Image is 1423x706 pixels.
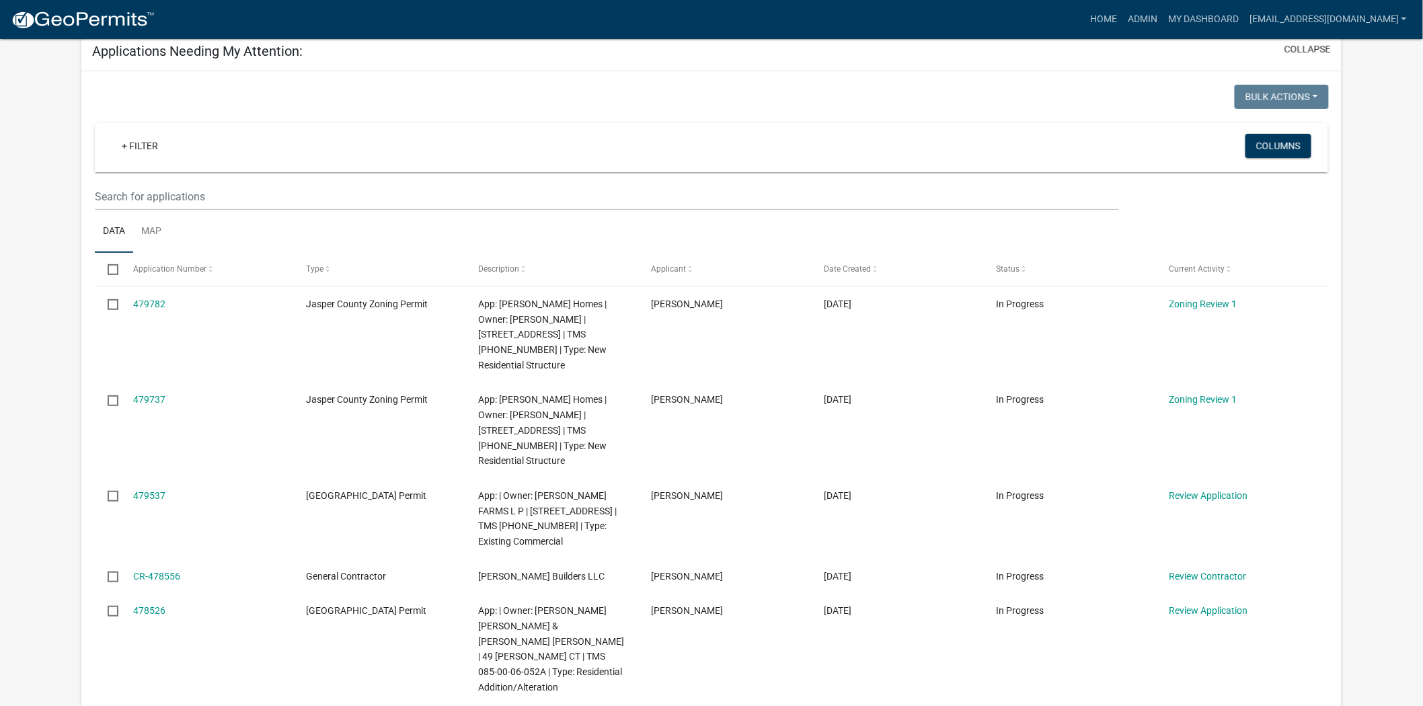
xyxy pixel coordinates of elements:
[997,571,1044,582] span: In Progress
[1245,134,1311,158] button: Columns
[133,299,165,309] a: 479782
[133,571,180,582] a: CR-478556
[1163,7,1244,32] a: My Dashboard
[1169,605,1247,616] a: Review Application
[824,571,851,582] span: 09/15/2025
[1085,7,1122,32] a: Home
[133,210,169,253] a: Map
[1169,571,1246,582] a: Review Contractor
[306,605,426,616] span: Jasper County Building Permit
[95,253,120,285] datatable-header-cell: Select
[651,571,723,582] span: Jhonatan Urias
[1156,253,1329,285] datatable-header-cell: Current Activity
[651,299,723,309] span: Will Scritchfield
[997,394,1044,405] span: In Progress
[1169,394,1237,405] a: Zoning Review 1
[1235,85,1329,109] button: Bulk Actions
[983,253,1156,285] datatable-header-cell: Status
[1169,490,1247,501] a: Review Application
[1122,7,1163,32] a: Admin
[465,253,638,285] datatable-header-cell: Description
[997,299,1044,309] span: In Progress
[92,43,303,59] h5: Applications Needing My Attention:
[997,605,1044,616] span: In Progress
[479,571,605,582] span: Urias Builders LLC
[133,394,165,405] a: 479737
[120,253,293,285] datatable-header-cell: Application Number
[651,394,723,405] span: Will Scritchfield
[824,605,851,616] span: 09/15/2025
[811,253,984,285] datatable-header-cell: Date Created
[479,264,520,274] span: Description
[824,490,851,501] span: 09/16/2025
[638,253,811,285] datatable-header-cell: Applicant
[997,490,1044,501] span: In Progress
[479,299,607,370] span: App: Schumacher Homes | Owner: FREISMUTH WILLIAM P | 4031 OKATIE HWY S | TMS 039-00-12-001 | Type...
[306,394,428,405] span: Jasper County Zoning Permit
[479,605,625,693] span: App: | Owner: THOMPSON ANTHONY VICTOR & MEGAN MARY | 49 LACY LOVE CT | TMS 085-00-06-052A | Type:...
[133,264,206,274] span: Application Number
[1284,42,1331,56] button: collapse
[133,605,165,616] a: 478526
[95,210,133,253] a: Data
[111,134,169,158] a: + Filter
[997,264,1020,274] span: Status
[479,490,617,547] span: App: | Owner: VOLKERT FARMS L P | 28 RICE POND RD | TMS 080-00-03-085 | Type: Existing Commercial
[651,490,723,501] span: Timothy Patterson
[1244,7,1412,32] a: [EMAIL_ADDRESS][DOMAIN_NAME]
[651,264,686,274] span: Applicant
[95,183,1120,210] input: Search for applications
[824,299,851,309] span: 09/17/2025
[1169,264,1225,274] span: Current Activity
[306,264,323,274] span: Type
[133,490,165,501] a: 479537
[824,264,871,274] span: Date Created
[1169,299,1237,309] a: Zoning Review 1
[306,490,426,501] span: Jasper County Building Permit
[824,394,851,405] span: 09/17/2025
[306,299,428,309] span: Jasper County Zoning Permit
[479,394,607,466] span: App: Schumacher Homes | Owner: FREISMUTH WILLIAM P | 4031 OKATIE HWY S | TMS 039-00-12-001 | Type...
[651,605,723,616] span: Jhonatan Urias
[293,253,466,285] datatable-header-cell: Type
[306,571,386,582] span: General Contractor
